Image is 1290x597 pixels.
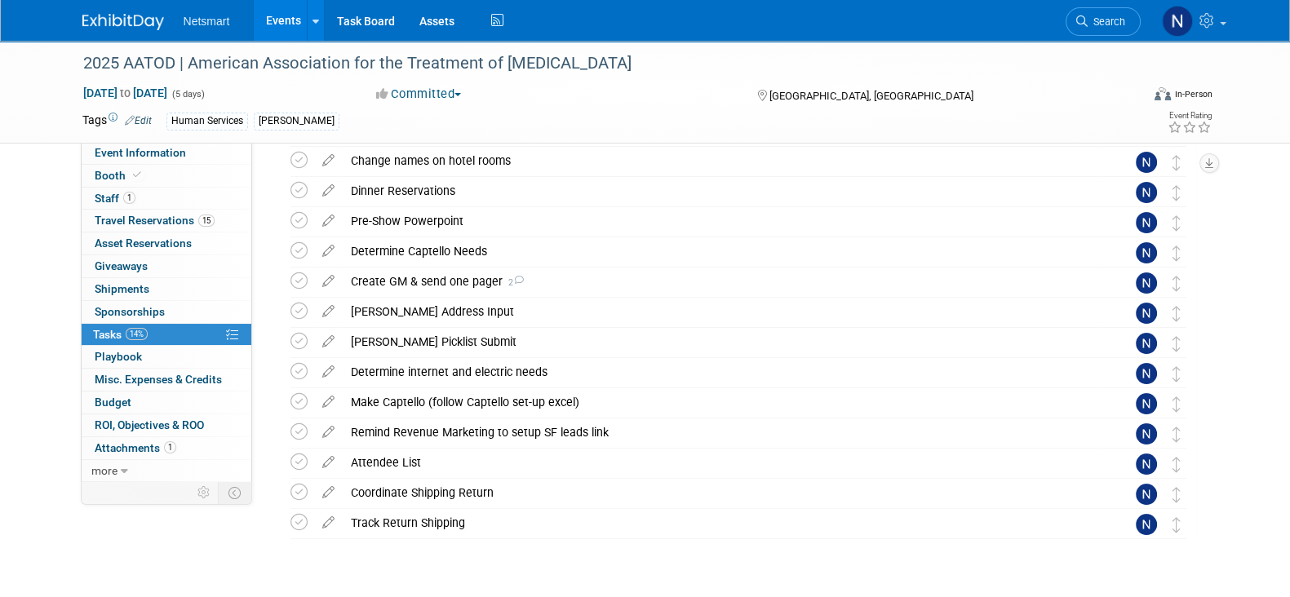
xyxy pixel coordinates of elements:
a: edit [314,334,343,349]
a: Misc. Expenses & Credits [82,369,251,391]
img: Nina Finn [1136,393,1157,414]
img: Nina Finn [1162,6,1193,37]
span: Playbook [95,350,142,363]
button: Committed [370,86,468,103]
i: Move task [1173,215,1181,231]
a: edit [314,485,343,500]
a: more [82,460,251,482]
i: Move task [1173,457,1181,472]
a: edit [314,153,343,168]
i: Move task [1173,306,1181,321]
i: Move task [1173,276,1181,291]
div: Change names on hotel rooms [343,147,1103,175]
div: [PERSON_NAME] [254,113,339,130]
span: Netsmart [184,15,230,28]
div: Determine internet and electric needs [343,358,1103,386]
span: Staff [95,192,135,205]
a: edit [314,425,343,440]
a: edit [314,184,343,198]
a: Giveaways [82,255,251,277]
span: Shipments [95,282,149,295]
div: Attendee List [343,449,1103,476]
a: Search [1066,7,1141,36]
img: Nina Finn [1136,182,1157,203]
span: Sponsorships [95,305,165,318]
i: Booth reservation complete [133,170,141,179]
span: 1 [164,441,176,453]
a: Travel Reservations15 [82,210,251,232]
i: Move task [1173,185,1181,201]
a: Sponsorships [82,301,251,323]
span: 14% [126,328,148,340]
span: 1 [123,192,135,204]
div: Determine Captello Needs [343,237,1103,265]
div: Dinner Reservations [343,177,1103,205]
div: [PERSON_NAME] Address Input [343,298,1103,325]
div: Event Rating [1167,112,1211,120]
a: Booth [82,165,251,187]
img: Nina Finn [1136,484,1157,505]
img: Nina Finn [1136,333,1157,354]
td: Toggle Event Tabs [218,482,251,503]
a: Event Information [82,142,251,164]
i: Move task [1173,155,1181,170]
i: Move task [1173,336,1181,352]
span: Search [1088,15,1125,28]
img: Nina Finn [1136,272,1157,294]
span: ROI, Objectives & ROO [95,418,204,431]
i: Move task [1173,366,1181,382]
span: Attachments [95,441,176,454]
a: edit [314,395,343,409]
div: Coordinate Shipping Return [343,479,1103,506]
i: Move task [1173,396,1181,412]
img: Nina Finn [1136,212,1157,233]
i: Move task [1173,517,1181,533]
a: edit [314,365,343,379]
span: Booth [95,169,144,182]
td: Personalize Event Tab Strip [190,482,219,503]
a: Playbook [82,346,251,368]
span: Tasks [93,328,148,341]
div: Make Captello (follow Captello set-up excel) [343,388,1103,416]
span: to [117,86,133,99]
i: Move task [1173,487,1181,502]
a: edit [314,244,343,259]
span: 15 [198,214,215,227]
span: (5 days) [171,89,205,99]
img: Nina Finn [1136,423,1157,444]
img: Nina Finn [1136,453,1157,475]
a: edit [314,515,343,530]
a: Shipments [82,278,251,300]
img: Nina Finn [1136,363,1157,384]
a: Budget [82,391,251,413]
a: edit [314,214,343,228]
span: [GEOGRAPHIC_DATA], [GEOGRAPHIC_DATA] [769,90,973,102]
a: Asset Reservations [82,232,251,254]
div: 2025 AATOD | American Association for the Treatment of [MEDICAL_DATA] [78,49,1116,78]
a: Tasks14% [82,324,251,346]
span: 2 [503,277,524,288]
img: Nina Finn [1136,303,1157,324]
a: edit [314,274,343,289]
a: Attachments1 [82,437,251,459]
img: Nina Finn [1136,242,1157,263]
a: edit [314,304,343,319]
div: Track Return Shipping [343,509,1103,537]
img: Nina Finn [1136,514,1157,535]
img: Nina Finn [1136,152,1157,173]
div: Create GM & send one pager [343,268,1103,295]
span: Misc. Expenses & Credits [95,373,222,386]
div: Human Services [166,113,248,130]
a: edit [314,455,343,470]
div: [PERSON_NAME] Picklist Submit [343,328,1103,356]
div: In-Person [1173,88,1212,100]
span: Budget [95,396,131,409]
img: Format-Inperson.png [1155,87,1171,100]
div: Remind Revenue Marketing to setup SF leads link [343,418,1103,446]
span: [DATE] [DATE] [82,86,168,100]
a: Edit [125,115,152,126]
span: Giveaways [95,259,148,272]
img: ExhibitDay [82,14,164,30]
span: Asset Reservations [95,237,192,250]
span: more [91,464,117,477]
